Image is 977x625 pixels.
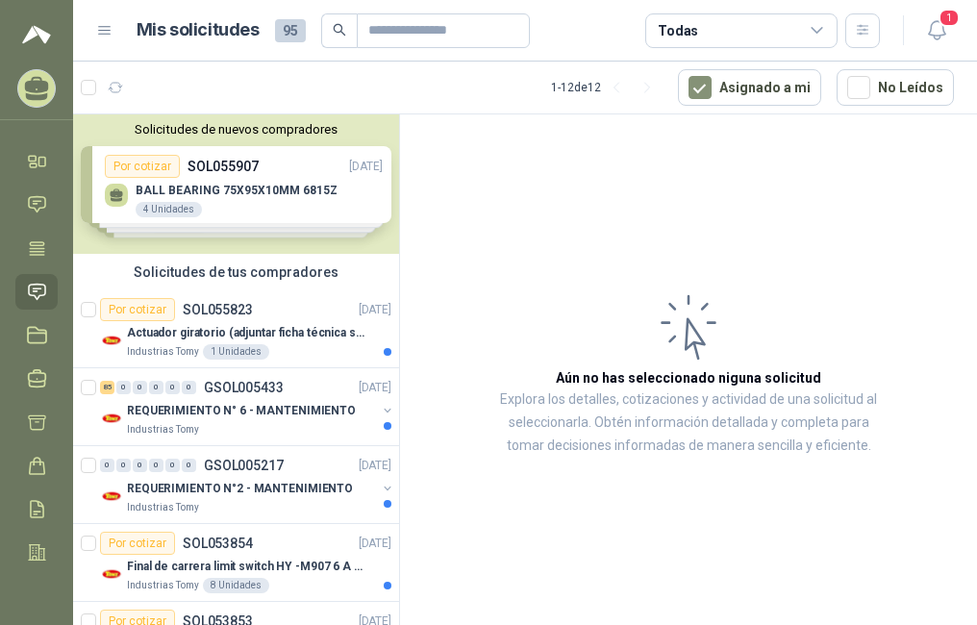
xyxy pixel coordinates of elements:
[137,16,260,44] h1: Mis solicitudes
[333,23,346,37] span: search
[149,381,163,394] div: 0
[165,381,180,394] div: 0
[204,381,284,394] p: GSOL005433
[100,376,395,437] a: 85 0 0 0 0 0 GSOL005433[DATE] Company LogoREQUERIMIENTO N° 6 - MANTENIMIENTOIndustrias Tomy
[127,324,366,342] p: Actuador giratorio (adjuntar ficha técnica si es diferente a festo)
[182,381,196,394] div: 0
[678,69,821,106] button: Asignado a mi
[127,578,199,593] p: Industrias Tomy
[100,562,123,586] img: Company Logo
[127,402,356,420] p: REQUERIMIENTO N° 6 - MANTENIMIENTO
[100,459,114,472] div: 0
[100,381,114,394] div: 85
[127,480,353,498] p: REQUERIMIENTO N°2 - MANTENIMIENTO
[100,407,123,430] img: Company Logo
[551,72,663,103] div: 1 - 12 de 12
[359,535,391,553] p: [DATE]
[100,329,123,352] img: Company Logo
[127,558,366,576] p: Final de carrera limit switch HY -M907 6 A - 250 V a.c
[127,500,199,515] p: Industrias Tomy
[127,422,199,437] p: Industrias Tomy
[183,303,253,316] p: SOL055823
[81,122,391,137] button: Solicitudes de nuevos compradores
[359,379,391,397] p: [DATE]
[496,388,881,458] p: Explora los detalles, cotizaciones y actividad de una solicitud al seleccionarla. Obtén informaci...
[73,290,399,368] a: Por cotizarSOL055823[DATE] Company LogoActuador giratorio (adjuntar ficha técnica si es diferente...
[556,367,821,388] h3: Aún no has seleccionado niguna solicitud
[837,69,954,106] button: No Leídos
[116,381,131,394] div: 0
[100,532,175,555] div: Por cotizar
[203,578,269,593] div: 8 Unidades
[182,459,196,472] div: 0
[359,457,391,475] p: [DATE]
[204,459,284,472] p: GSOL005217
[127,344,199,360] p: Industrias Tomy
[100,454,395,515] a: 0 0 0 0 0 0 GSOL005217[DATE] Company LogoREQUERIMIENTO N°2 - MANTENIMIENTOIndustrias Tomy
[359,301,391,319] p: [DATE]
[183,537,253,550] p: SOL053854
[100,485,123,508] img: Company Logo
[73,524,399,602] a: Por cotizarSOL053854[DATE] Company LogoFinal de carrera limit switch HY -M907 6 A - 250 V a.cIndu...
[275,19,306,42] span: 95
[100,298,175,321] div: Por cotizar
[133,381,147,394] div: 0
[133,459,147,472] div: 0
[658,20,698,41] div: Todas
[939,9,960,27] span: 1
[203,344,269,360] div: 1 Unidades
[165,459,180,472] div: 0
[149,459,163,472] div: 0
[22,23,51,46] img: Logo peakr
[116,459,131,472] div: 0
[73,114,399,254] div: Solicitudes de nuevos compradoresPor cotizarSOL055907[DATE] BALL BEARING 75X95X10MM 6815Z4 Unidad...
[919,13,954,48] button: 1
[73,254,399,290] div: Solicitudes de tus compradores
